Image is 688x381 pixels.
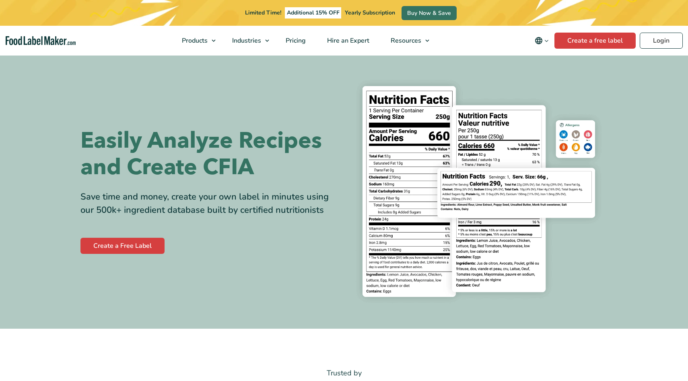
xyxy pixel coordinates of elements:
[179,36,208,45] span: Products
[171,26,220,56] a: Products
[325,36,370,45] span: Hire an Expert
[80,367,608,379] p: Trusted by
[402,6,457,20] a: Buy Now & Save
[380,26,433,56] a: Resources
[80,190,338,217] div: Save time and money, create your own label in minutes using our 500k+ ingredient database built b...
[275,26,315,56] a: Pricing
[230,36,262,45] span: Industries
[345,9,395,16] span: Yearly Subscription
[285,7,342,19] span: Additional 15% OFF
[317,26,378,56] a: Hire an Expert
[554,33,636,49] a: Create a free label
[283,36,307,45] span: Pricing
[80,128,338,181] h1: Easily Analyze Recipes and Create CFIA
[6,36,76,45] a: Food Label Maker homepage
[529,33,554,49] button: Change language
[388,36,422,45] span: Resources
[80,238,165,254] a: Create a Free Label
[222,26,273,56] a: Industries
[640,33,683,49] a: Login
[245,9,281,16] span: Limited Time!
